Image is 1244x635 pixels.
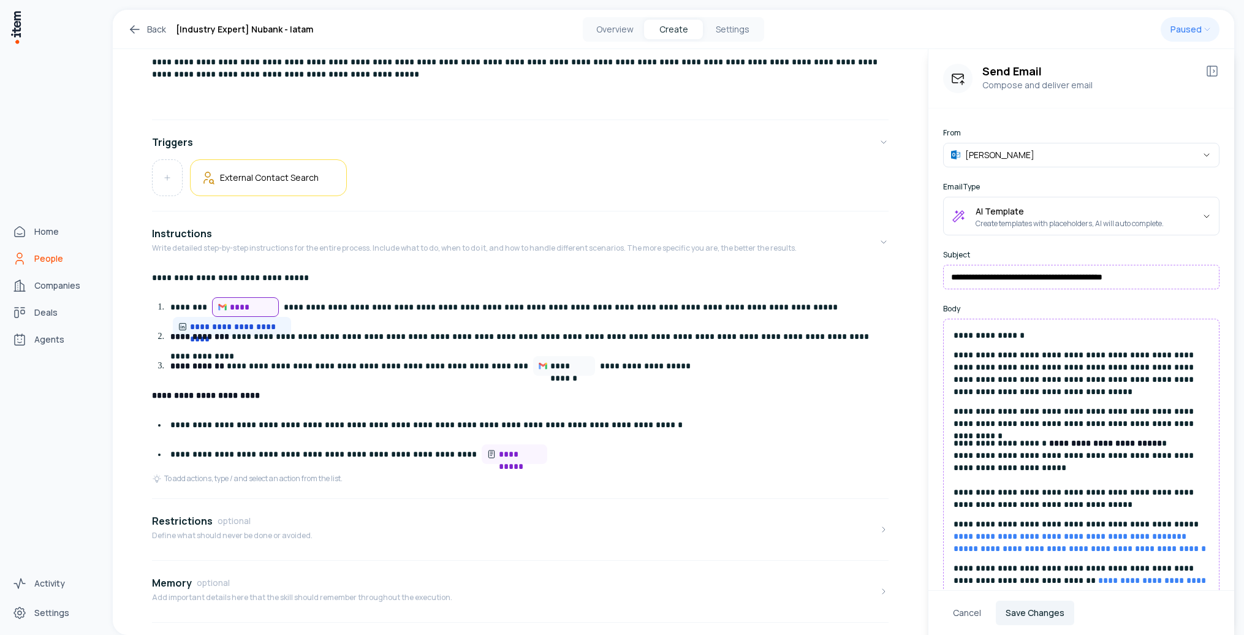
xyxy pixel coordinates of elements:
[943,304,1219,314] label: Body
[152,566,889,617] button: MemoryoptionalAdd important details here that the skill should remember throughout the execution.
[7,273,101,298] a: Companies
[152,593,452,603] p: Add important details here that the skill should remember throughout the execution.
[152,125,889,159] button: Triggers
[996,601,1074,625] button: Save Changes
[152,531,313,541] p: Define what should never be done or avoided.
[152,226,212,241] h4: Instructions
[152,514,213,528] h4: Restrictions
[220,172,319,183] h5: External Contact Search
[943,182,1219,192] label: Email Type
[152,56,889,115] div: GoalDefine an overall goal for the skill. This will be used to guide the skill execution towards ...
[127,22,166,37] a: Back
[703,20,762,39] button: Settings
[152,576,192,590] h4: Memory
[34,577,65,590] span: Activity
[7,601,101,625] a: Settings
[982,64,1195,78] h3: Send Email
[34,333,64,346] span: Agents
[34,607,69,619] span: Settings
[943,128,1219,138] label: From
[34,279,80,292] span: Companies
[7,300,101,325] a: Deals
[152,268,889,493] div: InstructionsWrite detailed step-by-step instructions for the entire process. Include what to do, ...
[152,135,193,150] h4: Triggers
[644,20,703,39] button: Create
[152,216,889,268] button: InstructionsWrite detailed step-by-step instructions for the entire process. Include what to do, ...
[982,78,1195,92] p: Compose and deliver email
[34,253,63,265] span: People
[943,250,1219,260] label: Subject
[943,601,991,625] button: Cancel
[10,10,22,45] img: Item Brain Logo
[152,504,889,555] button: RestrictionsoptionalDefine what should never be done or avoided.
[7,219,101,244] a: Home
[176,22,313,37] h1: [Industry Expert] Nubank - latam
[152,159,889,206] div: Triggers
[197,577,230,589] span: optional
[7,246,101,271] a: People
[7,327,101,352] a: Agents
[585,20,644,39] button: Overview
[152,243,797,253] p: Write detailed step-by-step instructions for the entire process. Include what to do, when to do i...
[152,474,343,484] div: To add actions, type / and select an action from the list.
[34,306,58,319] span: Deals
[7,571,101,596] a: Activity
[218,515,251,527] span: optional
[34,226,59,238] span: Home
